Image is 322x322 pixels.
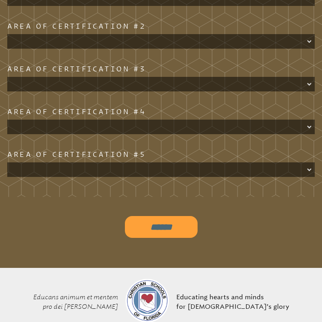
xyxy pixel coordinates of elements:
[30,292,122,312] p: Educans animum et mentem pro dei [PERSON_NAME]
[173,292,293,312] p: Educating hearts and minds for [DEMOGRAPHIC_DATA]’s glory
[7,63,315,75] h3: Area of Certification #3
[7,149,315,161] h3: Area of Certification #5
[7,20,315,32] h3: Area of Certification #2
[7,106,315,118] h3: Area of Certification #4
